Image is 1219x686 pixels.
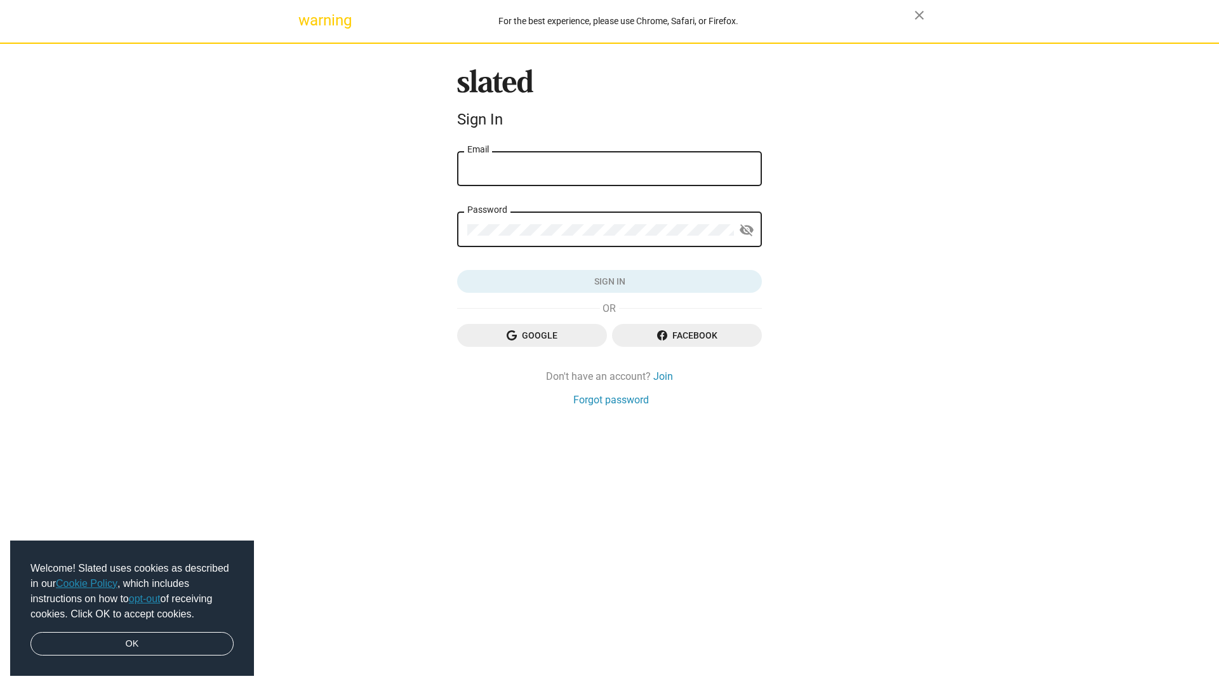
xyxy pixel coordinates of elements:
div: cookieconsent [10,541,254,676]
button: Google [457,324,607,347]
mat-icon: visibility_off [739,220,754,240]
a: Cookie Policy [56,578,117,589]
a: opt-out [129,593,161,604]
mat-icon: close [912,8,927,23]
button: Facebook [612,324,762,347]
a: dismiss cookie message [30,632,234,656]
span: Facebook [622,324,752,347]
div: For the best experience, please use Chrome, Safari, or Firefox. [323,13,914,30]
div: Sign In [457,111,762,128]
button: Show password [734,218,759,243]
span: Google [467,324,597,347]
a: Forgot password [573,393,649,407]
a: Join [653,370,673,383]
span: Welcome! Slated uses cookies as described in our , which includes instructions on how to of recei... [30,561,234,622]
sl-branding: Sign In [457,69,762,134]
mat-icon: warning [298,13,314,28]
div: Don't have an account? [457,370,762,383]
